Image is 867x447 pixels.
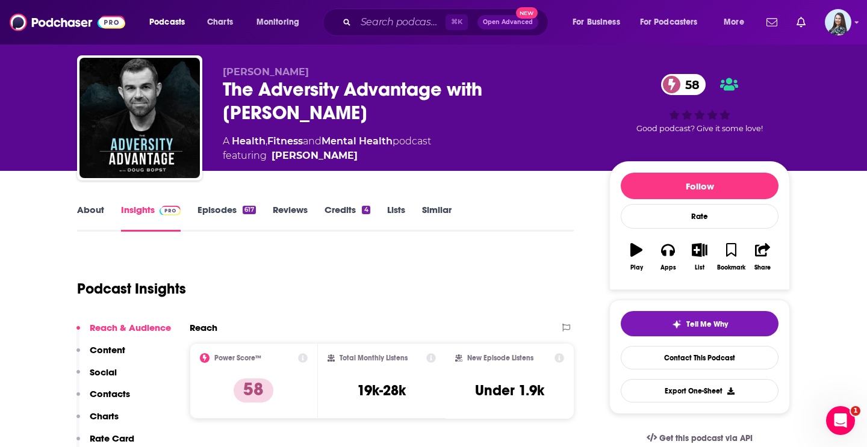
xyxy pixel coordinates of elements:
[673,74,706,95] span: 58
[223,134,431,163] div: A podcast
[357,381,406,399] h3: 19k-28k
[90,433,134,444] p: Rate Card
[724,14,744,31] span: More
[422,204,452,232] a: Similar
[340,354,408,362] h2: Total Monthly Listens
[477,15,538,29] button: Open AdvancedNew
[90,410,119,422] p: Charts
[214,354,261,362] h2: Power Score™
[825,9,851,35] span: Logged in as brookefortierpr
[621,379,778,402] button: Export One-Sheet
[190,322,217,333] h2: Reach
[199,13,240,32] a: Charts
[661,74,706,95] a: 58
[121,204,181,232] a: InsightsPodchaser Pro
[248,13,315,32] button: open menu
[303,135,322,147] span: and
[851,406,860,416] span: 1
[715,13,759,32] button: open menu
[356,13,446,32] input: Search podcasts, credits, & more...
[76,410,119,433] button: Charts
[754,264,771,271] div: Share
[273,204,308,232] a: Reviews
[573,14,620,31] span: For Business
[90,322,171,333] p: Reach & Audience
[243,206,256,214] div: 617
[77,204,104,232] a: About
[90,366,117,378] p: Social
[197,204,256,232] a: Episodes617
[334,8,560,36] div: Search podcasts, credits, & more...
[272,149,358,163] a: Doug Bopst
[684,235,715,279] button: List
[792,12,810,32] a: Show notifications dropdown
[621,346,778,369] a: Contact This Podcast
[467,354,533,362] h2: New Episode Listens
[90,344,125,356] p: Content
[826,406,855,435] iframe: Intercom live chat
[483,19,533,25] span: Open Advanced
[659,433,753,443] span: Get this podcast via API
[630,264,643,271] div: Play
[621,204,778,229] div: Rate
[621,235,652,279] button: Play
[234,378,273,402] p: 58
[621,311,778,336] button: tell me why sparkleTell Me Why
[76,344,125,366] button: Content
[636,124,763,133] span: Good podcast? Give it some love!
[90,388,130,399] p: Contacts
[640,14,698,31] span: For Podcasters
[621,173,778,199] button: Follow
[825,9,851,35] button: Show profile menu
[362,206,370,214] div: 4
[825,9,851,35] img: User Profile
[387,204,405,232] a: Lists
[77,280,186,298] h1: Podcast Insights
[609,66,790,141] div: 58Good podcast? Give it some love!
[223,149,431,163] span: featuring
[267,135,303,147] a: Fitness
[10,11,125,34] img: Podchaser - Follow, Share and Rate Podcasts
[149,14,185,31] span: Podcasts
[446,14,468,30] span: ⌘ K
[223,66,309,78] span: [PERSON_NAME]
[516,7,538,19] span: New
[632,13,715,32] button: open menu
[141,13,200,32] button: open menu
[652,235,683,279] button: Apps
[325,204,370,232] a: Credits4
[266,135,267,147] span: ,
[686,319,728,329] span: Tell Me Why
[717,264,745,271] div: Bookmark
[715,235,747,279] button: Bookmark
[76,366,117,389] button: Social
[76,388,130,410] button: Contacts
[79,58,200,178] img: The Adversity Advantage with Doug Bopst
[475,381,544,399] h3: Under 1.9k
[76,322,171,344] button: Reach & Audience
[322,135,393,147] a: Mental Health
[160,206,181,215] img: Podchaser Pro
[672,319,682,329] img: tell me why sparkle
[660,264,676,271] div: Apps
[256,14,299,31] span: Monitoring
[564,13,635,32] button: open menu
[207,14,233,31] span: Charts
[747,235,778,279] button: Share
[232,135,266,147] a: Health
[762,12,782,32] a: Show notifications dropdown
[695,264,704,271] div: List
